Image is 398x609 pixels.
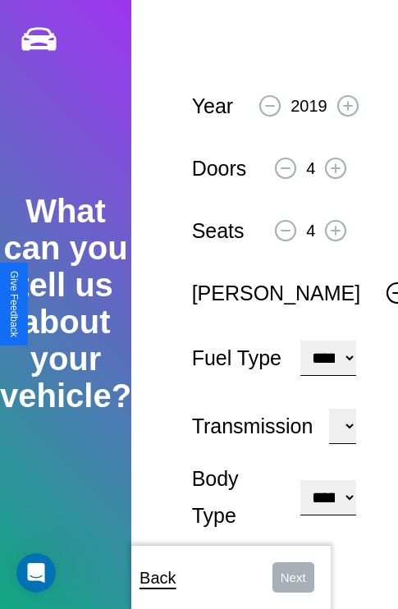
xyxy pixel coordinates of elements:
[290,91,327,121] p: 2019
[192,88,234,125] p: Year
[140,563,176,593] p: Back
[8,271,20,337] div: Give Feedback
[192,460,284,534] p: Body Type
[272,562,314,593] button: Next
[192,340,284,377] p: Fuel Type
[192,213,245,250] p: Seats
[306,216,315,245] p: 4
[306,153,315,183] p: 4
[16,553,56,593] iframe: Intercom live chat
[192,150,247,187] p: Doors
[192,408,313,445] p: Transmission
[192,275,361,312] p: [PERSON_NAME]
